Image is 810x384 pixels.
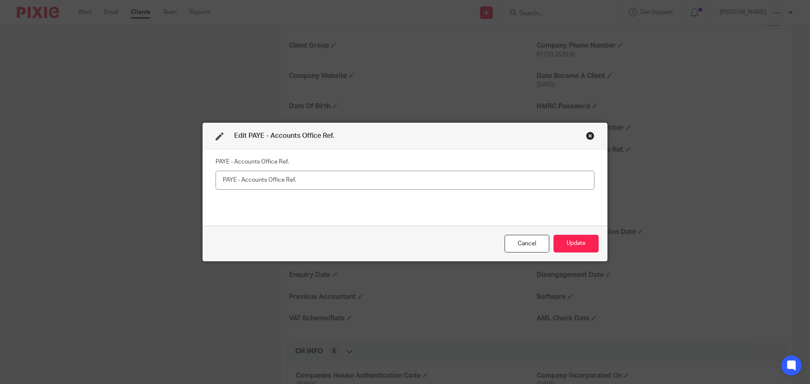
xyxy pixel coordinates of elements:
div: Close this dialog window [505,235,549,253]
label: PAYE - Accounts Office Ref. [216,158,289,166]
button: Update [553,235,599,253]
span: Edit PAYE - Accounts Office Ref. [234,132,335,139]
input: PAYE - Accounts Office Ref. [216,171,594,190]
div: Close this dialog window [586,132,594,140]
